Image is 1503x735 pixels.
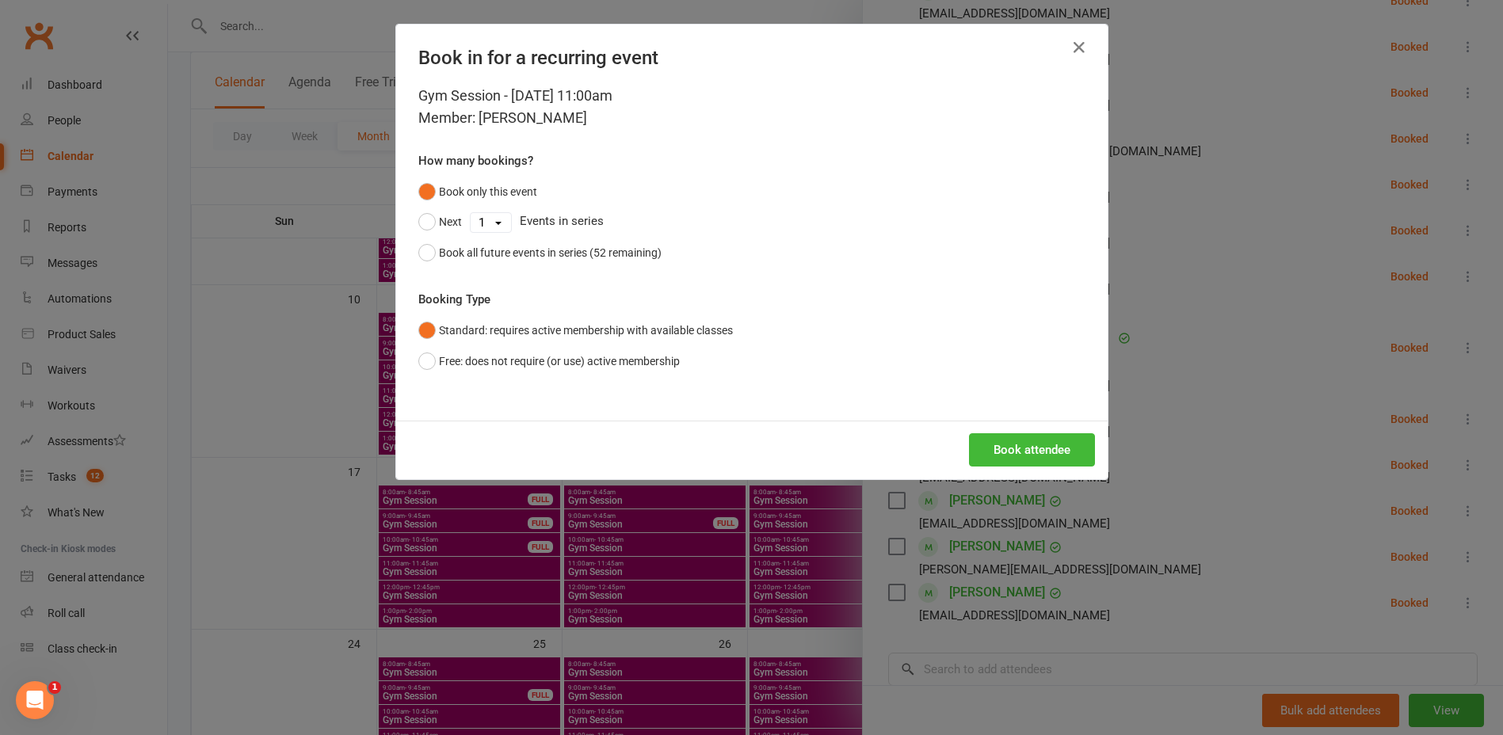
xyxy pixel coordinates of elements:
[969,433,1095,467] button: Book attendee
[418,315,733,345] button: Standard: requires active membership with available classes
[418,290,490,309] label: Booking Type
[418,207,462,237] button: Next
[418,151,533,170] label: How many bookings?
[418,177,537,207] button: Book only this event
[418,85,1085,129] div: Gym Session - [DATE] 11:00am Member: [PERSON_NAME]
[418,207,1085,237] div: Events in series
[418,47,1085,69] h4: Book in for a recurring event
[418,238,662,268] button: Book all future events in series (52 remaining)
[418,346,680,376] button: Free: does not require (or use) active membership
[48,681,61,694] span: 1
[1066,35,1092,60] button: Close
[16,681,54,719] iframe: Intercom live chat
[439,244,662,261] div: Book all future events in series (52 remaining)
